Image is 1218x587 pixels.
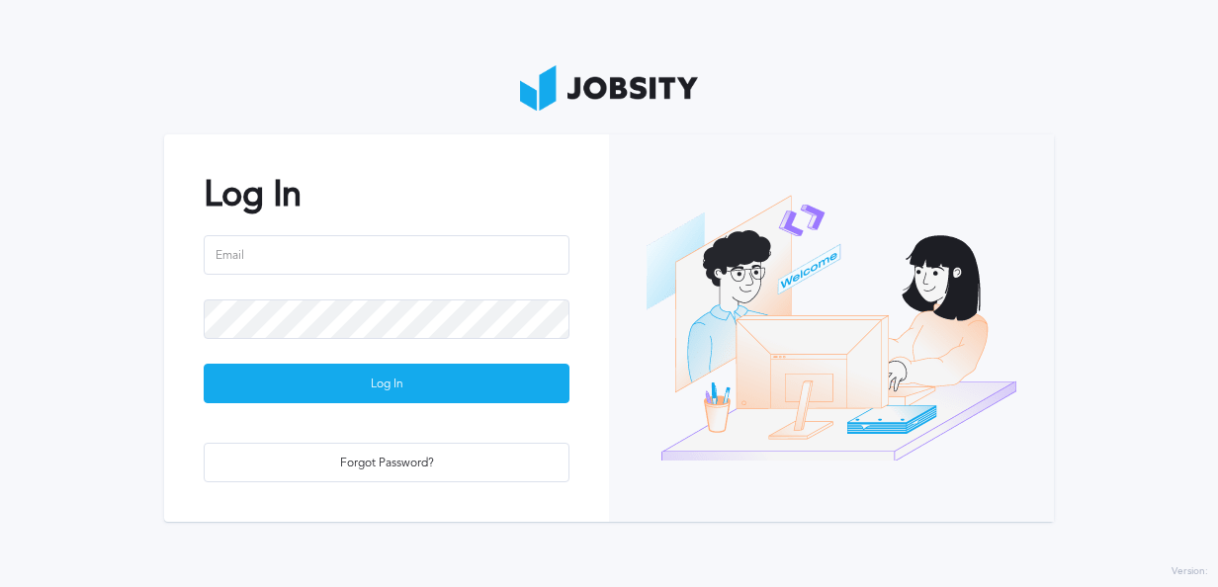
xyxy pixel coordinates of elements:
[204,443,569,482] button: Forgot Password?
[204,174,569,214] h2: Log In
[204,235,569,275] input: Email
[205,365,568,404] div: Log In
[204,364,569,403] button: Log In
[1172,566,1208,578] label: Version:
[205,444,568,483] div: Forgot Password?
